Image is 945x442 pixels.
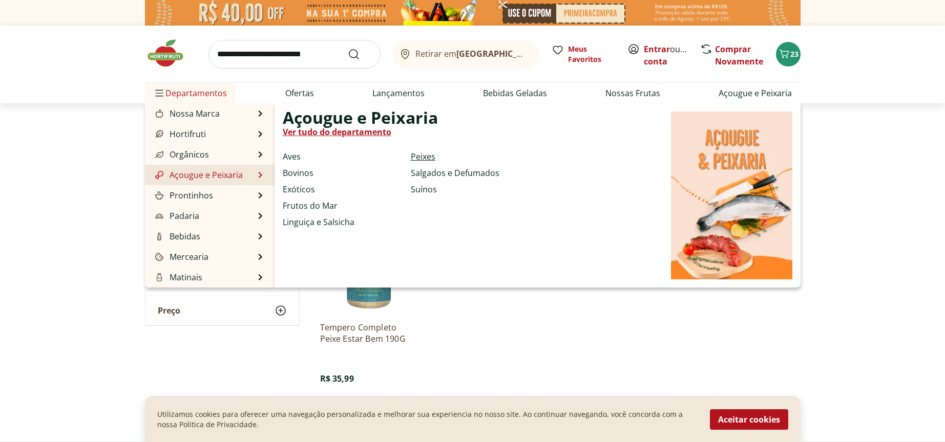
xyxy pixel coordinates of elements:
[456,48,629,59] b: [GEOGRAPHIC_DATA]/[GEOGRAPHIC_DATA]
[411,167,499,179] a: Salgados e Defumados
[644,43,689,68] span: ou
[790,49,799,59] span: 23
[145,296,299,325] button: Preço
[155,130,163,138] img: Hortifruti
[283,167,313,179] a: Bovinos
[283,126,391,138] a: Ver tudo do departamento
[605,87,660,99] a: Nossas Frutas
[155,171,163,179] img: Açougue e Peixaria
[411,150,435,163] a: Peixes
[155,150,163,159] img: Orgânicos
[568,44,615,64] span: Meus Favoritos
[552,44,615,64] a: Meus Favoritos
[145,38,196,69] img: Hortifruti
[320,373,354,384] span: R$ 35,99
[283,183,315,195] a: Exóticos
[348,48,372,60] button: Submit Search
[644,43,700,67] a: Criar conta
[283,112,438,124] span: Açougue e Peixaria
[710,409,788,430] button: Aceitar cookies
[208,40,381,69] input: search
[155,212,163,220] img: Padaria
[715,43,763,67] a: Comprar Novamente
[283,200,338,212] a: Frutos do Mar
[155,191,163,200] img: Prontinhos
[153,128,206,140] a: HortifrutiHortifruti
[483,87,547,99] a: Bebidas Geladas
[671,112,792,279] img: Açougue e Peixaria
[153,189,213,202] a: ProntinhosProntinhos
[153,285,255,310] a: Frios, Queijos e LaticíniosFrios, Queijos e Laticínios
[320,322,417,344] a: Tempero Completo Peixe Estar Bem 190G
[372,87,425,99] a: Lançamentos
[283,216,354,228] a: Linguiça e Salsicha
[153,81,165,105] button: Menu
[157,409,698,430] p: Utilizamos cookies para oferecer uma navegação personalizada e melhorar sua experiencia no nosso ...
[411,183,437,195] a: Suínos
[155,253,163,261] img: Mercearia
[158,305,180,316] span: Preço
[155,109,163,118] img: Nossa Marca
[285,87,314,99] a: Ofertas
[153,271,202,283] a: MatinaisMatinais
[153,81,227,105] span: Departamentos
[393,40,539,69] button: Retirar em[GEOGRAPHIC_DATA]/[GEOGRAPHIC_DATA]
[153,107,220,120] a: Nossa MarcaNossa Marca
[155,273,163,281] img: Matinais
[719,87,792,99] a: Açougue e Peixaria
[155,232,163,240] img: Bebidas
[153,230,200,242] a: BebidasBebidas
[153,251,208,263] a: MerceariaMercearia
[153,210,199,222] a: PadariaPadaria
[283,150,301,163] a: Aves
[415,49,529,58] span: Retirar em
[776,42,801,67] button: Carrinho
[153,148,209,161] a: OrgânicosOrgânicos
[644,43,670,55] a: Entrar
[153,169,243,181] a: Açougue e PeixariaAçougue e Peixaria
